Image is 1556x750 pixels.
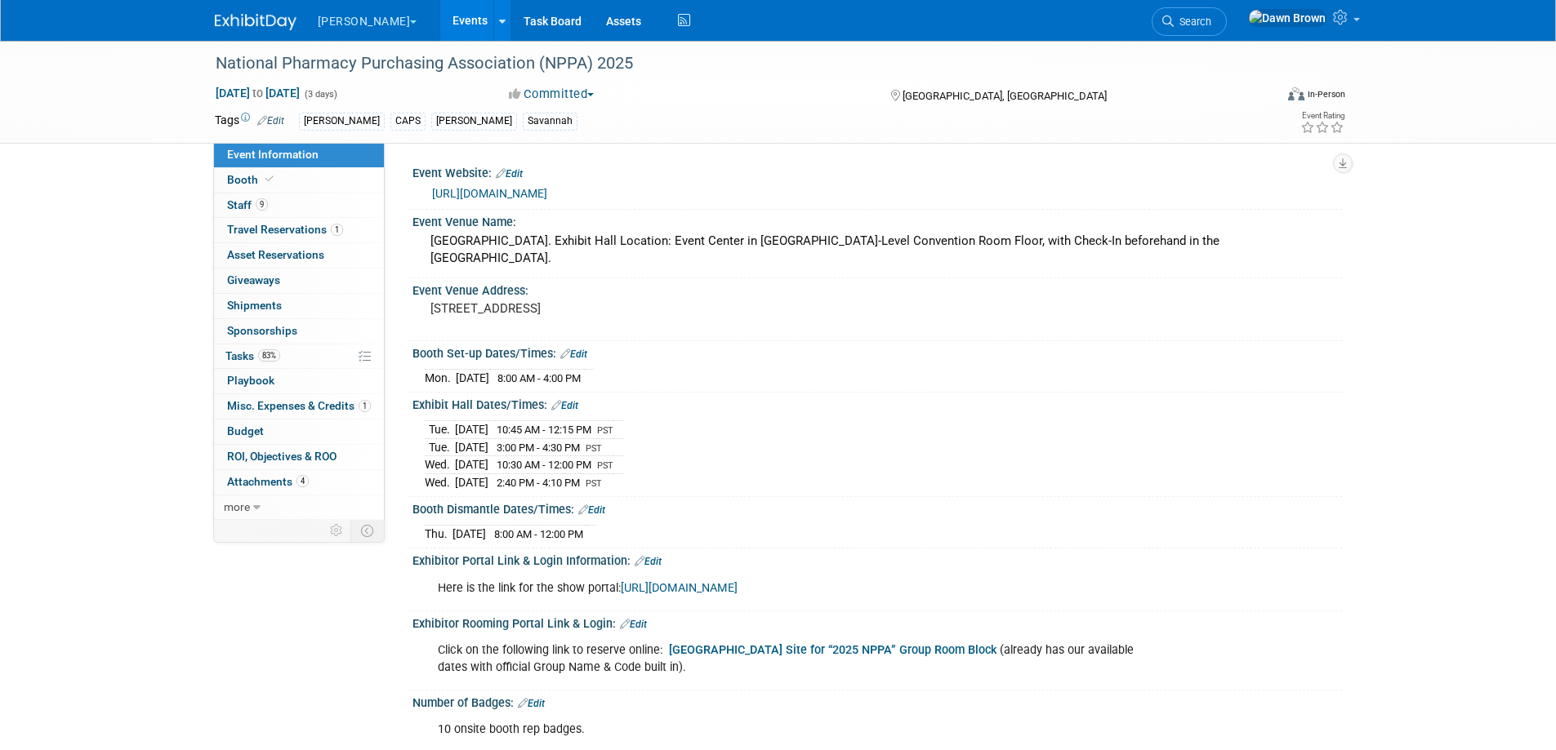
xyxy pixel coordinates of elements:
[224,500,250,513] span: more
[426,713,1162,746] div: 10 onsite booth rep badges.
[359,400,371,412] span: 1
[265,175,274,184] i: Booth reservation complete
[258,349,280,362] span: 83%
[431,113,517,130] div: [PERSON_NAME]
[456,369,489,386] td: [DATE]
[621,581,738,595] a: [URL][DOMAIN_NAME]
[214,419,384,444] a: Budget
[453,525,486,542] td: [DATE]
[1174,16,1211,28] span: Search
[586,478,602,489] span: PST
[214,218,384,242] a: Travel Reservations1
[215,14,296,30] img: ExhibitDay
[497,442,580,454] span: 3:00 PM - 4:30 PM
[412,278,1342,299] div: Event Venue Address:
[426,572,1162,605] div: Here is the link for the show portal:
[432,187,547,200] a: [URL][DOMAIN_NAME]
[494,528,583,540] span: 8:00 AM - 12:00 PM
[1288,87,1304,100] img: Format-Inperson.png
[425,229,1330,272] div: [GEOGRAPHIC_DATA]. Exhibit Hall Location: Event Center in [GEOGRAPHIC_DATA]-Level Convention Room...
[214,445,384,469] a: ROI, Objectives & ROO
[551,400,578,411] a: Edit
[412,497,1342,518] div: Booth Dismantle Dates/Times:
[227,399,371,412] span: Misc. Expenses & Credits
[214,193,384,218] a: Staff9
[227,198,268,211] span: Staff
[227,173,277,186] span: Booth
[215,86,301,100] span: [DATE] [DATE]
[214,369,384,393] a: Playbook
[586,443,602,454] span: PST
[412,611,1342,632] div: Exhibitor Rooming Portal Link & Login:
[412,341,1342,362] div: Booth Set-up Dates/Times:
[455,438,488,456] td: [DATE]
[227,223,343,236] span: Travel Reservations
[214,470,384,495] a: Attachments4
[1300,112,1344,120] div: Event Rating
[225,349,280,362] span: Tasks
[425,369,456,386] td: Mon.
[412,393,1342,414] div: Exhibit Hall Dates/Times:
[597,425,613,436] span: PST
[503,86,600,103] button: Committed
[903,90,1107,102] span: [GEOGRAPHIC_DATA], [GEOGRAPHIC_DATA]
[250,87,265,100] span: to
[1152,7,1227,36] a: Search
[331,224,343,236] span: 1
[597,460,613,471] span: PST
[412,210,1342,230] div: Event Venue Name:
[210,49,1250,78] div: National Pharmacy Purchasing Association (NPPA) 2025
[214,344,384,369] a: Tasks83%
[1307,88,1345,100] div: In-Person
[227,148,319,161] span: Event Information
[214,294,384,318] a: Shipments
[227,324,297,337] span: Sponsorships
[1178,85,1346,109] div: Event Format
[518,698,545,709] a: Edit
[227,299,282,312] span: Shipments
[497,477,580,489] span: 2:40 PM - 4:10 PM
[390,113,426,130] div: CAPS
[455,456,488,474] td: [DATE]
[323,520,351,541] td: Personalize Event Tab Strip
[214,495,384,520] a: more
[214,268,384,293] a: Giveaways
[214,319,384,344] a: Sponsorships
[299,113,385,130] div: [PERSON_NAME]
[426,634,1162,683] div: Click on the following link to reserve online: (already has our available dates with official Gro...
[227,273,280,286] span: Giveaways
[425,420,455,438] td: Tue.
[425,473,455,490] td: Wed.
[497,372,581,384] span: 8:00 AM - 4:00 PM
[214,394,384,419] a: Misc. Expenses & Credits1
[412,161,1342,182] div: Event Website:
[635,556,662,567] a: Edit
[214,168,384,193] a: Booth
[214,143,384,167] a: Event Information
[296,475,309,487] span: 4
[227,424,264,437] span: Budget
[430,301,782,316] pre: [STREET_ADDRESS]
[215,112,284,131] td: Tags
[1248,9,1326,27] img: Dawn Brown
[455,420,488,438] td: [DATE]
[425,456,455,474] td: Wed.
[350,520,384,541] td: Toggle Event Tabs
[227,475,309,488] span: Attachments
[620,619,647,630] a: Edit
[303,89,337,100] span: (3 days)
[412,690,1342,712] div: Number of Badges:
[523,113,577,130] div: Savannah
[497,459,591,471] span: 10:30 AM - 12:00 PM
[578,504,605,516] a: Edit
[669,643,996,657] a: [GEOGRAPHIC_DATA] Site for “2025 NPPA” Group Room Block
[425,525,453,542] td: Thu.
[455,473,488,490] td: [DATE]
[560,348,587,360] a: Edit
[227,450,337,463] span: ROI, Objectives & ROO
[227,248,324,261] span: Asset Reservations
[425,438,455,456] td: Tue.
[227,374,274,387] span: Playbook
[497,424,591,436] span: 10:45 AM - 12:15 PM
